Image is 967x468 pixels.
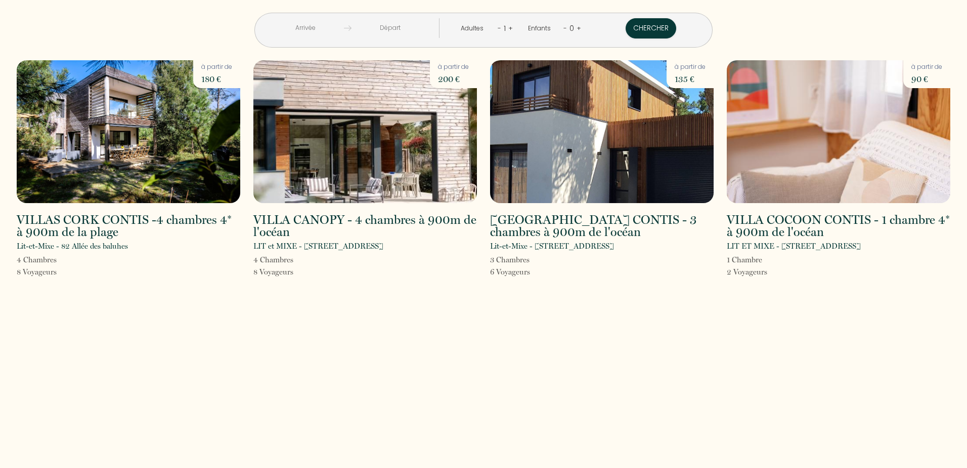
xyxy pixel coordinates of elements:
[201,72,232,86] p: 180 €
[17,214,240,238] h2: VILLAS CORK CONTIS -4 chambres 4* à 900m de la plage
[17,266,57,278] p: 8 Voyageur
[527,267,530,277] span: s
[17,254,57,266] p: 4 Chambre
[727,214,950,238] h2: VILLA COCOON CONTIS - 1 chambre 4* à 900m de l'océan
[626,18,676,38] button: Chercher
[253,240,383,252] p: LIT et MIXE - [STREET_ADDRESS]
[17,60,240,203] img: rental-image
[438,62,469,72] p: à partir de
[563,23,567,33] a: -
[253,214,477,238] h2: VILLA CANOPY - 4 chambres à 900m de l'océan
[490,240,614,252] p: Lit-et-Mixe - [STREET_ADDRESS]
[577,23,581,33] a: +
[727,266,767,278] p: 2 Voyageur
[528,24,554,33] div: Enfants
[344,24,351,32] img: guests
[490,60,714,203] img: rental-image
[461,24,487,33] div: Adultes
[438,72,469,86] p: 200 €
[764,267,767,277] span: s
[727,60,950,203] img: rental-image
[675,62,706,72] p: à partir de
[727,240,861,252] p: LIT ET MIXE - [STREET_ADDRESS]
[498,23,501,33] a: -
[290,255,293,264] span: s
[201,62,232,72] p: à partir de
[290,267,293,277] span: s
[567,20,577,36] div: 0
[501,20,508,36] div: 1
[508,23,513,33] a: +
[253,60,477,203] img: rental-image
[54,255,57,264] span: s
[351,18,429,38] input: Départ
[727,254,767,266] p: 1 Chambre
[490,214,714,238] h2: [GEOGRAPHIC_DATA] CONTIS - 3 chambres à 900m de l'océan
[911,72,942,86] p: 90 €
[253,254,293,266] p: 4 Chambre
[911,62,942,72] p: à partir de
[490,266,530,278] p: 6 Voyageur
[267,18,344,38] input: Arrivée
[490,254,530,266] p: 3 Chambre
[526,255,530,264] span: s
[675,72,706,86] p: 135 €
[54,267,57,277] span: s
[17,240,128,252] p: Lit-et-Mixe - 82 Allée des baluhes
[253,266,293,278] p: 8 Voyageur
